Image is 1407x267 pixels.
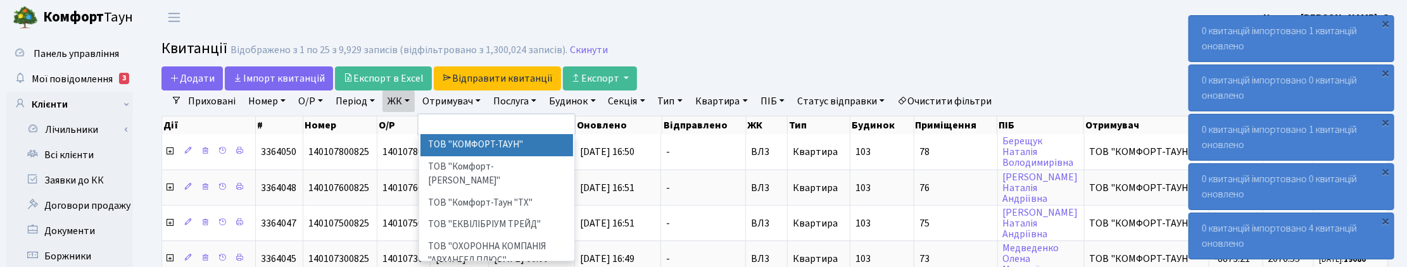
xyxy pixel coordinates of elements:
[603,90,650,112] a: Секція
[1380,116,1392,128] div: ×
[13,5,38,30] img: logo.png
[855,145,871,159] span: 103
[293,90,328,112] a: О/Р
[43,7,104,27] b: Комфорт
[6,92,133,117] a: Клієнти
[6,41,133,66] a: Панель управління
[303,116,377,134] th: Номер
[751,218,782,228] span: ВЛ3
[261,181,296,195] span: 3364048
[261,252,296,266] span: 3364045
[755,90,790,112] a: ПІБ
[653,90,688,112] a: Тип
[6,218,133,244] a: Документи
[308,252,369,266] span: 140107300825
[850,116,914,134] th: Будинок
[855,252,871,266] span: 103
[420,192,574,214] li: ТОВ "Комфорт-Таун "ТХ"
[34,47,119,61] span: Панель управління
[919,254,992,264] span: 73
[580,181,634,195] span: [DATE] 16:51
[261,216,296,230] span: 3364047
[792,90,890,112] a: Статус відправки
[162,116,256,134] th: Дії
[1189,16,1394,61] div: 0 квитанцій імпортовано 1 квитанцій оновлено
[1380,17,1392,30] div: ×
[1380,165,1392,178] div: ×
[793,145,838,159] span: Квартира
[434,66,561,90] a: Відправити квитанції
[747,116,788,134] th: ЖК
[420,134,574,156] li: ТОВ "КОМФОРТ-ТАУН"
[331,90,380,112] a: Період
[6,142,133,168] a: Всі клієнти
[420,156,574,192] li: ТОВ "Комфорт-[PERSON_NAME]"
[666,218,740,228] span: -
[666,147,740,157] span: -
[1380,214,1392,227] div: ×
[666,254,740,264] span: -
[544,90,600,112] a: Будинок
[230,44,567,56] div: Відображено з 1 по 25 з 9,929 записів (відфільтровано з 1,300,024 записів).
[382,216,423,230] span: 14010750
[488,90,541,112] a: Послуга
[580,145,634,159] span: [DATE] 16:50
[690,90,753,112] a: Квартира
[417,90,486,112] a: Отримувач
[32,72,113,86] span: Мої повідомлення
[1263,10,1392,25] a: Корчун [PERSON_NAME]. С.
[225,66,333,90] a: Iмпорт квитанцій
[1189,213,1394,259] div: 0 квитанцій імпортовано 4 квитанцій оновлено
[161,66,223,90] a: Додати
[662,116,747,134] th: Відправлено
[580,216,634,230] span: [DATE] 16:51
[919,218,992,228] span: 75
[256,116,304,134] th: #
[855,216,871,230] span: 103
[1189,164,1394,209] div: 0 квитанцій імпортовано 0 квитанцій оновлено
[377,116,431,134] th: О/Р
[751,183,782,193] span: ВЛ3
[914,116,997,134] th: Приміщення
[1090,147,1204,157] span: ТОВ "КОМФОРТ-ТАУН"
[1003,170,1078,206] a: [PERSON_NAME]НаталіяАндріївна
[382,90,415,112] a: ЖК
[308,181,369,195] span: 140107600825
[382,252,423,266] span: 14010730
[1090,218,1204,228] span: ТОВ "КОМФОРТ-ТАУН"
[1084,116,1209,134] th: Отримувач
[919,183,992,193] span: 76
[793,216,838,230] span: Квартира
[170,71,215,85] span: Додати
[382,181,423,195] span: 14010760
[1090,183,1204,193] span: ТОВ "КОМФОРТ-ТАУН"
[308,216,369,230] span: 140107500825
[1189,65,1394,111] div: 0 квитанцій імпортовано 0 квитанцій оновлено
[855,181,871,195] span: 103
[158,7,190,28] button: Переключити навігацію
[43,7,133,28] span: Таун
[576,116,662,134] th: Оновлено
[382,145,423,159] span: 14010780
[308,145,369,159] span: 140107800825
[997,116,1084,134] th: ПІБ
[580,252,634,266] span: [DATE] 16:49
[892,90,997,112] a: Очистити фільтри
[119,73,129,84] div: 3
[1003,134,1074,170] a: БерещукНаталіяВолодимирівна
[335,66,432,90] a: Експорт в Excel
[261,145,296,159] span: 3364050
[15,117,133,142] a: Лічильники
[6,66,133,92] a: Мої повідомлення3
[751,147,782,157] span: ВЛ3
[563,66,637,90] button: Експорт
[6,168,133,193] a: Заявки до КК
[161,37,227,59] span: Квитанції
[243,90,291,112] a: Номер
[1380,66,1392,79] div: ×
[793,181,838,195] span: Квартира
[6,193,133,218] a: Договори продажу
[793,252,838,266] span: Квартира
[1189,115,1394,160] div: 0 квитанцій імпортовано 1 квитанцій оновлено
[1090,254,1204,264] span: ТОВ "КОМФОРТ-ТАУН"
